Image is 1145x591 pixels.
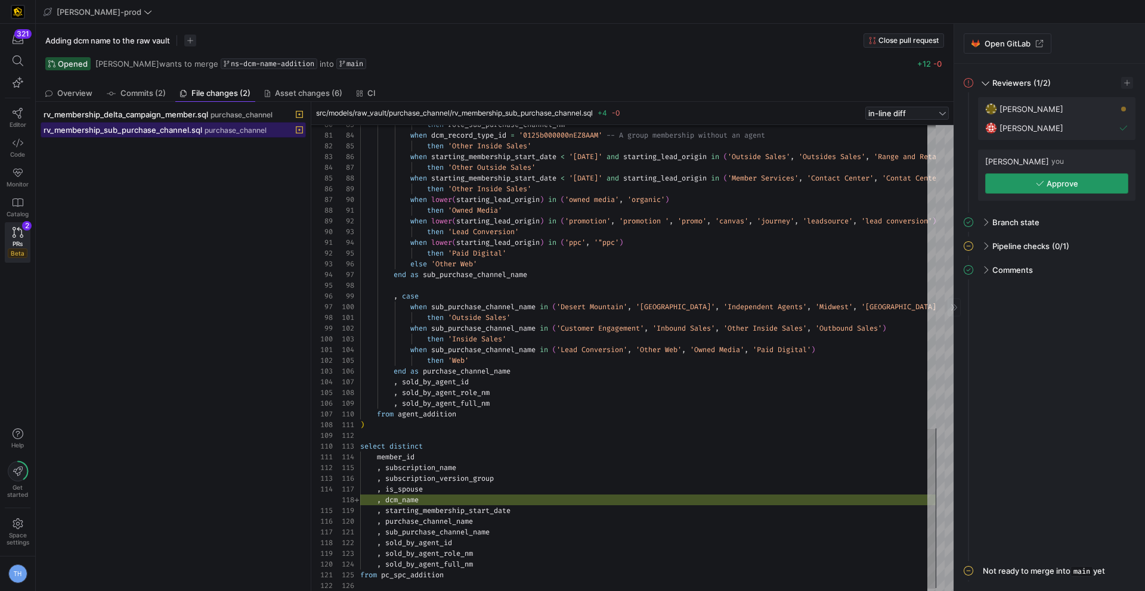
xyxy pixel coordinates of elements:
[964,260,1135,279] mat-expansion-panel-header: Comments
[311,237,333,248] div: 91
[45,36,170,45] span: Adding dcm name to the raw vault
[410,130,427,140] span: when
[569,173,602,183] span: '[DATE]'
[1052,241,1069,251] span: (0/1)
[985,122,997,134] img: https://secure.gravatar.com/avatar/06bbdcc80648188038f39f089a7f59ad47d850d77952c7f0d8c4f0bc45aa9b...
[540,238,544,247] span: )
[427,334,444,344] span: then
[120,89,166,97] span: Commits (2)
[410,270,419,279] span: as
[431,216,452,226] span: lower
[985,39,1030,48] span: Open GitLab
[452,238,456,247] span: (
[58,59,88,69] span: Opened
[333,130,354,141] div: 84
[853,216,857,226] span: ,
[377,463,381,472] span: ,
[333,151,354,162] div: 86
[619,216,669,226] span: 'promotion '
[333,248,354,259] div: 95
[985,173,1128,194] button: Approve
[44,125,202,135] span: rv_membership_sub_purchase_channel.sql
[561,216,565,226] span: (
[394,377,398,387] span: ,
[275,89,342,97] span: Asset changes (6)
[311,430,333,441] div: 109
[333,366,354,377] div: 106
[627,302,632,312] span: ,
[311,205,333,216] div: 88
[448,313,510,322] span: 'Outside Sales'
[540,324,548,333] span: in
[333,237,354,248] div: 94
[410,324,427,333] span: when
[377,452,414,462] span: member_id
[431,302,536,312] span: sub_purchase_channel_name
[715,216,748,226] span: 'canvas'
[619,238,623,247] span: )
[311,280,333,291] div: 95
[410,216,427,226] span: when
[5,163,30,192] a: Monitor
[394,270,406,279] span: end
[14,29,32,39] div: 321
[427,248,444,258] span: then
[333,387,354,398] div: 108
[389,441,423,451] span: distinct
[333,355,354,366] div: 105
[5,2,30,22] a: https://storage.googleapis.com/y42-prod-data-exchange/images/uAsz27BndGEK0hZWDFeOjoxA7jCwgK9jE472...
[711,173,719,183] span: in
[385,474,494,483] span: subscription_version_group
[723,173,728,183] span: (
[311,162,333,173] div: 84
[548,195,556,204] span: in
[402,377,469,387] span: sold_by_agent_id
[612,108,620,117] span: -0
[8,564,27,583] div: TH
[333,194,354,205] div: 90
[711,152,719,161] span: in
[22,221,32,231] div: 2
[552,345,556,354] span: (
[410,195,427,204] span: when
[623,173,707,183] span: starting_lead_origin
[815,324,882,333] span: 'Outbound Sales'
[992,217,1039,227] span: Branch state
[964,73,1135,92] mat-expansion-panel-header: Reviewers(1/2)
[377,409,394,419] span: from
[191,89,250,97] span: File changes (2)
[423,270,527,279] span: sub_purchase_channel_name
[311,441,333,452] div: 110
[205,126,267,135] span: purchase_channel
[431,130,506,140] span: dcm_record_type_id
[333,291,354,301] div: 99
[815,302,853,312] span: 'Midwest'
[744,345,748,354] span: ,
[333,259,354,269] div: 96
[311,323,333,334] div: 99
[552,324,556,333] span: (
[57,7,141,17] span: [PERSON_NAME]-prod
[333,344,354,355] div: 104
[452,195,456,204] span: (
[333,452,354,462] div: 114
[316,109,593,117] span: src/models/raw_vault/purchase_channel/rv_membership_sub_purchase_channel.sql
[311,248,333,259] div: 92
[456,238,540,247] span: starting_lead_origin
[1047,179,1078,188] span: Approve
[333,226,354,237] div: 93
[448,356,469,365] span: 'Web'
[427,356,444,365] span: then
[311,398,333,409] div: 106
[5,103,30,133] a: Editor
[311,484,333,494] div: 114
[552,302,556,312] span: (
[431,173,556,183] span: starting_membership_start_date
[448,206,502,215] span: 'Owned Media'
[636,345,682,354] span: 'Other Web'
[748,216,753,226] span: ,
[983,566,1105,577] div: Not ready to merge into yet
[882,173,945,183] span: 'Contat Center'
[410,173,427,183] span: when
[565,238,586,247] span: 'ppc'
